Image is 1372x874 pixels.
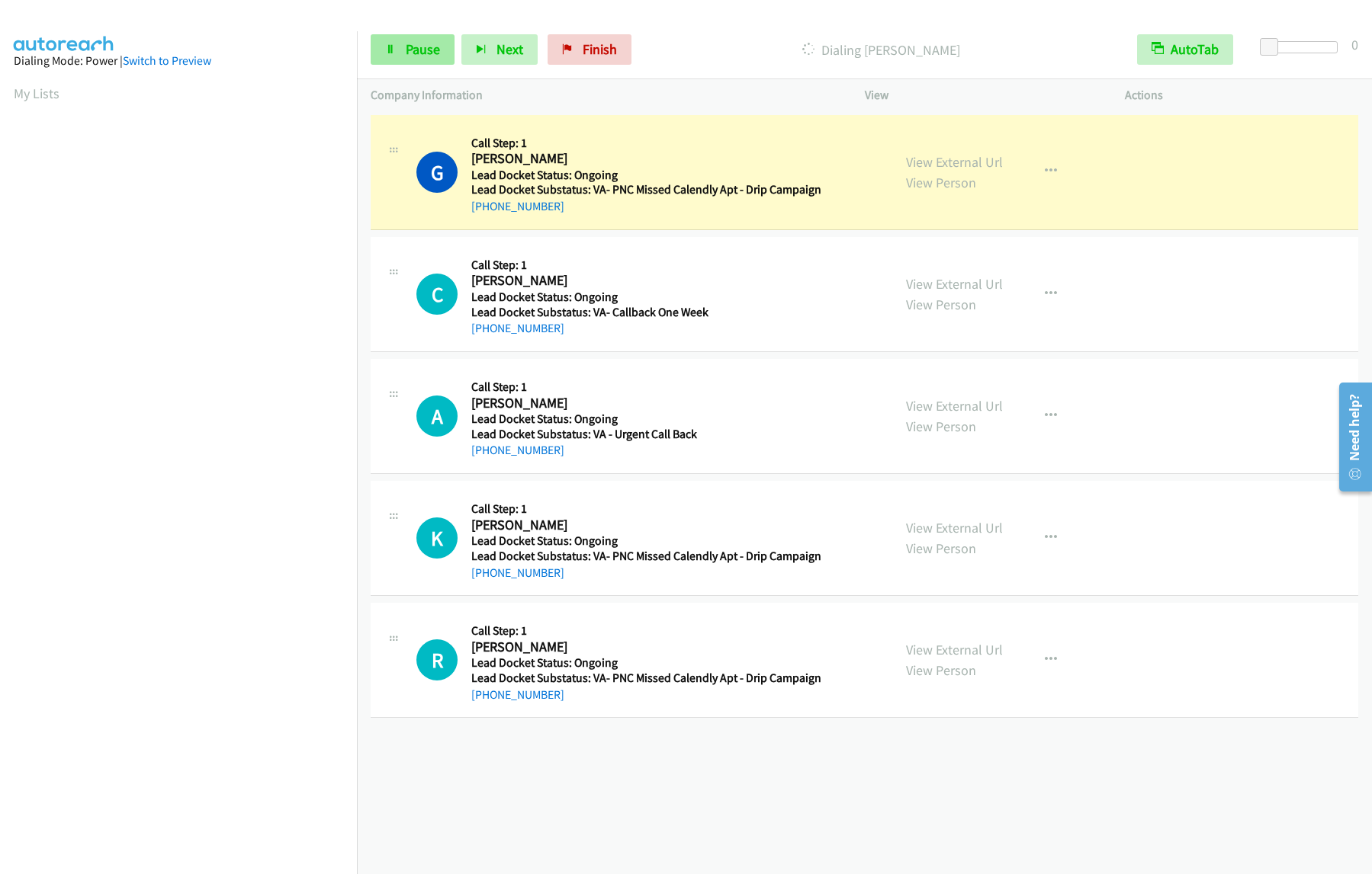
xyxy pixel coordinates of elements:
[416,274,458,315] h1: C
[471,150,816,168] h2: [PERSON_NAME]
[471,379,816,395] h5: Call Step: 1
[471,136,821,151] h5: Call Step: 1
[416,274,458,315] div: The call is yet to be attempted
[371,86,837,104] p: Company Information
[906,275,1003,293] a: View External Url
[583,40,617,58] span: Finish
[652,40,1110,60] p: Dialing [PERSON_NAME]
[471,427,816,442] h5: Lead Docket Substatus: VA - Urgent Call Back
[865,86,1098,104] p: View
[471,395,816,412] h2: [PERSON_NAME]
[1268,41,1338,53] div: Delay between calls (in seconds)
[123,53,211,68] a: Switch to Preview
[416,395,458,437] div: The call is yet to be attempted
[906,153,1003,171] a: View External Url
[471,182,821,197] h5: Lead Docket Substatus: VA- PNC Missed Calendly Apt - Drip Campaign
[416,152,458,193] h1: G
[471,565,564,580] a: [PHONE_NUMBER]
[461,34,538,65] button: Next
[906,174,976,191] a: View Person
[471,623,821,639] h5: Call Step: 1
[471,533,821,549] h5: Lead Docket Status: Ongoing
[1328,376,1372,498] iframe: Resource Center
[14,85,59,102] a: My Lists
[906,296,976,313] a: View Person
[906,539,976,557] a: View Person
[471,411,816,427] h5: Lead Docket Status: Ongoing
[416,639,458,680] h1: R
[1351,34,1358,55] div: 0
[371,34,455,65] a: Pause
[14,117,357,841] iframe: Dialpad
[471,272,816,290] h2: [PERSON_NAME]
[471,258,816,273] h5: Call Step: 1
[906,397,1003,415] a: View External Url
[416,517,458,559] div: The call is yet to be attempted
[471,639,816,656] h2: [PERSON_NAME]
[496,40,523,58] span: Next
[906,661,976,679] a: View Person
[906,418,976,435] a: View Person
[471,290,816,305] h5: Lead Docket Status: Ongoing
[1125,86,1358,104] p: Actions
[416,639,458,680] div: The call is yet to be attempted
[416,517,458,559] h1: K
[471,501,821,517] h5: Call Step: 1
[1137,34,1233,65] button: AutoTab
[471,321,564,335] a: [PHONE_NUMBER]
[471,168,821,183] h5: Lead Docket Status: Ongoing
[471,199,564,213] a: [PHONE_NUMBER]
[471,305,816,320] h5: Lead Docket Substatus: VA- Callback One Week
[548,34,631,65] a: Finish
[406,40,440,58] span: Pause
[471,655,821,671] h5: Lead Docket Status: Ongoing
[14,52,343,70] div: Dialing Mode: Power |
[471,517,816,534] h2: [PERSON_NAME]
[906,641,1003,658] a: View External Url
[906,519,1003,536] a: View External Url
[471,671,821,686] h5: Lead Docket Substatus: VA- PNC Missed Calendly Apt - Drip Campaign
[471,549,821,564] h5: Lead Docket Substatus: VA- PNC Missed Calendly Apt - Drip Campaign
[471,687,564,702] a: [PHONE_NUMBER]
[471,443,564,457] a: [PHONE_NUMBER]
[416,395,458,437] h1: A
